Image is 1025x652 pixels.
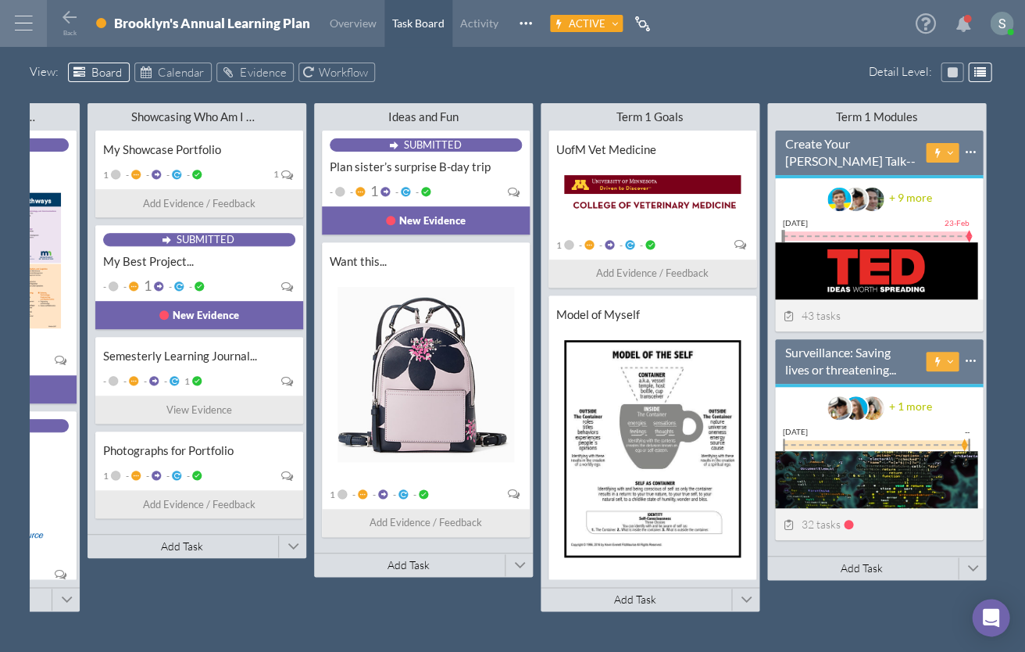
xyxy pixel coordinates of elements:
span: - [413,186,419,198]
span: 1 [182,375,190,387]
button: Add Task [87,535,277,558]
span: - [141,375,147,387]
span: Overview [330,16,377,30]
span: Submitted [177,233,234,245]
img: summary thumbnail [564,175,741,213]
div: My Best Project... [103,254,295,269]
span: - [103,375,106,387]
span: Activity [460,16,498,30]
span: New Evidence [173,307,239,324]
div: My Showcase Portfolio [103,142,295,157]
span: Add Evidence / Feedback [143,496,255,513]
button: Active [550,15,623,32]
span: New Evidence [399,213,466,229]
span: 1 [330,489,335,500]
div: Showcasing Who Am I & My Learnings [131,109,262,124]
span: - [144,169,149,181]
img: ACg8ocKKX03B5h8i416YOfGGRvQH7qkhkMU_izt_hUWC0FdG_LDggA=s96-c [990,12,1013,35]
span: - [144,470,149,482]
img: summary thumbnail [564,340,741,557]
span: Back [63,29,77,37]
div: Surveillance: Saving lives or threatening [785,344,916,378]
span: 1 [556,239,562,251]
img: image [844,188,867,211]
div: Brooklyn's Annual Learning Plan [114,15,310,36]
img: image [860,188,884,211]
span: - [350,489,355,500]
span: 43 tasks [783,309,841,322]
img: summary thumbnail [775,242,977,299]
div: Want this... [330,254,522,269]
span: - [370,489,376,500]
a: Surveillance: Saving lives or threatening... [785,344,916,378]
div: + 1 more [889,395,932,418]
div: 23-Feb [945,216,970,230]
button: Add Task [541,588,730,611]
div: Model of Myself [556,307,748,322]
span: Add Evidence / Feedback [143,195,255,212]
span: - [187,281,192,292]
button: Back [60,9,79,34]
div: Plan sister’s surprise B-day trip [330,159,522,174]
div: Open Intercom Messenger [972,599,1009,636]
a: Create Your [PERSON_NAME] Talk----- [785,135,916,170]
div: UofM Vet Medicine [556,142,748,157]
div: Term 1 Goals [584,109,716,124]
button: Add Task [314,553,503,577]
span: - [637,239,643,251]
div: Term 1 Modules [811,109,942,124]
span: - [121,375,127,387]
span: - [184,470,190,482]
span: Add Task [387,558,430,571]
img: image [860,396,884,420]
img: summary thumbnail [775,451,977,508]
span: Active [569,17,605,30]
span: - [166,281,172,292]
span: - [391,489,396,500]
img: image [827,188,851,211]
img: summary thumbnail [337,287,514,462]
span: - [162,375,167,387]
button: Submitted [162,233,235,245]
span: - [164,169,170,181]
span: - [184,169,190,181]
img: image [844,396,867,420]
span: 1 [368,185,378,197]
div: Create Your [PERSON_NAME] Talk----- [785,135,916,187]
span: - [330,186,333,198]
span: 1 [273,170,279,179]
a: Board [68,63,130,82]
span: - [103,281,106,292]
span: Add Evidence / Feedback [370,514,482,531]
span: Evidence [240,65,286,80]
button: Submitted [388,138,462,151]
span: Detail Level : [868,63,936,81]
span: - [121,281,127,292]
button: Add Task [767,557,956,580]
span: - [393,186,398,198]
div: Brooklyn's Annual Learning Plan [114,15,310,31]
span: Calendar [158,65,204,80]
span: Add Task [161,539,203,553]
span: ... [889,362,896,377]
div: + 9 more [889,186,932,210]
a: Workflow [298,63,375,82]
span: View : [30,63,63,81]
span: 32 tasks [783,518,841,531]
span: - [123,470,129,482]
span: Task Board [392,16,445,30]
span: Add Task [614,593,656,606]
span: - [348,186,353,198]
span: Add Evidence / Feedback [596,265,709,281]
span: - [411,489,416,500]
span: Board [91,65,122,80]
span: Add Task [841,561,883,575]
span: 1 [103,169,109,181]
div: Ideas and Fun [358,109,489,124]
span: 1 [141,280,152,292]
span: - [577,239,582,251]
div: [DATE] [783,425,808,439]
span: - [597,239,602,251]
span: 1 [103,470,109,482]
div: Photographs for Portfolio [103,443,295,458]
